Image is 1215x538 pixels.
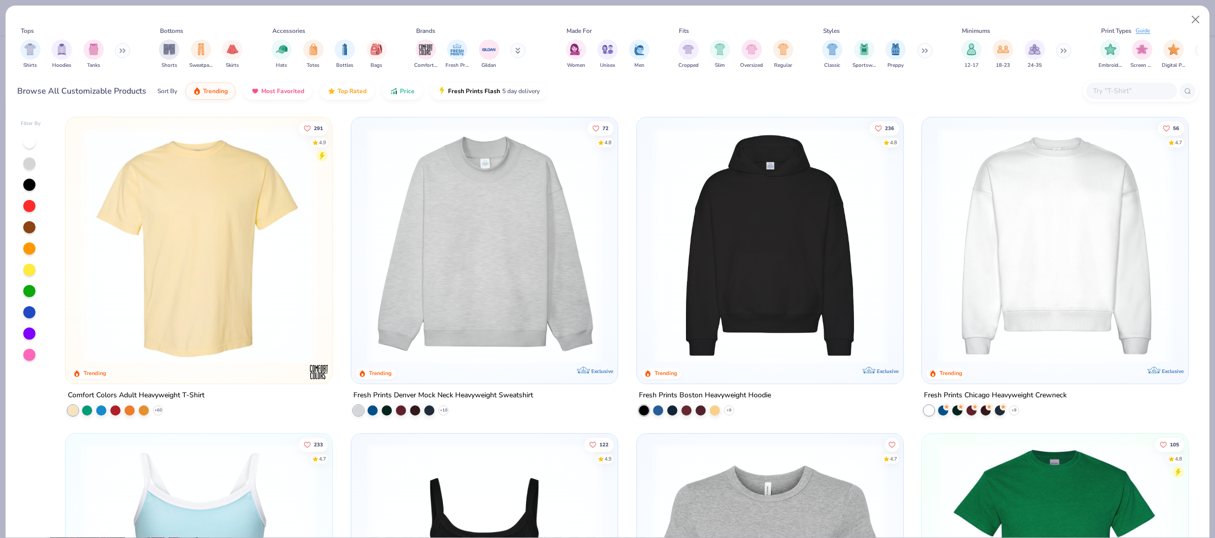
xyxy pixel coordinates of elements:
[1136,44,1148,55] img: Screen Print Image
[1099,39,1122,69] div: filter for Embroidery
[567,62,585,69] span: Women
[309,362,329,382] img: Comfort Colors logo
[710,39,730,69] button: filter button
[1105,44,1116,55] img: Embroidery Image
[746,44,757,55] img: Oversized Image
[414,39,437,69] button: filter button
[893,128,1139,363] img: d4a37e75-5f2b-4aef-9a6e-23330c63bbc0
[885,39,906,69] div: filter for Preppy
[382,82,422,100] button: Price
[161,62,177,69] span: Shorts
[993,39,1013,69] button: filter button
[17,85,146,97] div: Browse All Customizable Products
[996,62,1010,69] span: 18-23
[597,39,618,69] div: filter for Unisex
[276,44,288,55] img: Hats Image
[400,87,415,95] span: Price
[328,87,336,95] img: TopRated.gif
[778,44,789,55] img: Regular Image
[634,62,644,69] span: Men
[448,87,500,95] span: Fresh Prints Flash
[961,39,982,69] div: filter for 12-17
[678,39,699,69] button: filter button
[159,39,179,69] div: filter for Shorts
[740,62,763,69] span: Oversized
[678,39,699,69] div: filter for Cropped
[629,39,650,69] div: filter for Men
[1176,139,1183,146] div: 4.7
[84,39,104,69] div: filter for Tanks
[966,44,977,55] img: 12-17 Image
[353,389,533,402] div: Fresh Prints Denver Mock Neck Heavyweight Sweatshirt
[308,44,319,55] img: Totes Image
[21,120,41,128] div: Filter By
[876,368,898,375] span: Exclusive
[76,128,322,363] img: 029b8af0-80e6-406f-9fdc-fdf898547912
[962,26,990,35] div: Minimums
[1186,10,1205,29] button: Close
[647,128,893,363] img: 91acfc32-fd48-4d6b-bdad-a4c1a30ac3fc
[890,139,897,146] div: 4.8
[1011,407,1017,413] span: + 9
[715,62,725,69] span: Slim
[629,39,650,69] button: filter button
[924,389,1067,402] div: Fresh Prints Chicago Heavyweight Crewneck
[87,62,100,69] span: Tanks
[195,44,207,55] img: Sweatpants Image
[584,437,614,451] button: Like
[416,26,435,35] div: Brands
[227,44,238,55] img: Skirts Image
[244,82,312,100] button: Most Favorited
[1028,62,1042,69] span: 24-35
[414,62,437,69] span: Comfort Colors
[678,62,699,69] span: Cropped
[570,44,582,55] img: Women Image
[1173,126,1180,131] span: 56
[21,26,34,35] div: Tops
[24,44,36,55] img: Shirts Image
[679,26,689,35] div: Fits
[1162,39,1185,69] div: filter for Digital Print
[1168,44,1180,55] img: Digital Print Image
[599,442,609,447] span: 122
[481,62,496,69] span: Gildan
[23,62,37,69] span: Shirts
[203,87,228,95] span: Trending
[890,44,901,55] img: Preppy Image
[20,39,40,69] div: filter for Shirts
[445,39,469,69] button: filter button
[1025,39,1045,69] button: filter button
[890,455,897,463] div: 4.7
[160,26,183,35] div: Bottoms
[157,87,177,96] div: Sort By
[303,39,323,69] div: filter for Totes
[335,39,355,69] button: filter button
[634,44,645,55] img: Men Image
[84,39,104,69] button: filter button
[56,44,67,55] img: Hoodies Image
[52,62,71,69] span: Hoodies
[322,128,568,363] img: e55d29c3-c55d-459c-bfd9-9b1c499ab3c6
[430,82,547,100] button: Fresh Prints Flash5 day delivery
[740,39,763,69] div: filter for Oversized
[336,62,353,69] span: Bottles
[339,44,350,55] img: Bottles Image
[710,39,730,69] div: filter for Slim
[823,26,840,35] div: Styles
[307,62,319,69] span: Totes
[271,39,292,69] button: filter button
[319,139,326,146] div: 4.9
[319,455,326,463] div: 4.7
[303,39,323,69] button: filter button
[682,44,694,55] img: Cropped Image
[600,62,615,69] span: Unisex
[371,44,382,55] img: Bags Image
[320,82,374,100] button: Top Rated
[338,87,367,95] span: Top Rated
[774,62,792,69] span: Regular
[740,39,763,69] button: filter button
[859,44,870,55] img: Sportswear Image
[1025,39,1045,69] div: filter for 24-35
[1101,26,1131,35] div: Print Types
[824,62,840,69] span: Classic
